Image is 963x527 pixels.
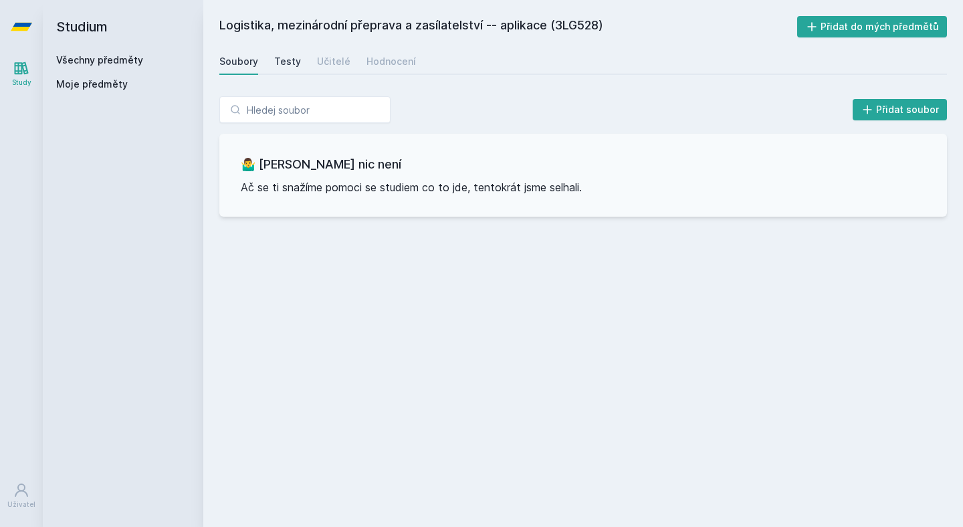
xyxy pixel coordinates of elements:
div: Study [12,78,31,88]
p: Ač se ti snažíme pomoci se studiem co to jde, tentokrát jsme selhali. [241,179,926,195]
a: Study [3,54,40,94]
a: Testy [274,48,301,75]
div: Hodnocení [366,55,416,68]
a: Hodnocení [366,48,416,75]
h2: Logistika, mezinárodní přeprava a zasílatelství -- aplikace (3LG528) [219,16,797,37]
button: Přidat soubor [853,99,948,120]
a: Učitelé [317,48,350,75]
a: Soubory [219,48,258,75]
span: Moje předměty [56,78,128,91]
div: Testy [274,55,301,68]
a: Všechny předměty [56,54,143,66]
input: Hledej soubor [219,96,391,123]
div: Soubory [219,55,258,68]
div: Uživatel [7,500,35,510]
a: Uživatel [3,476,40,516]
div: Učitelé [317,55,350,68]
button: Přidat do mých předmětů [797,16,948,37]
h3: 🤷‍♂️ [PERSON_NAME] nic není [241,155,926,174]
